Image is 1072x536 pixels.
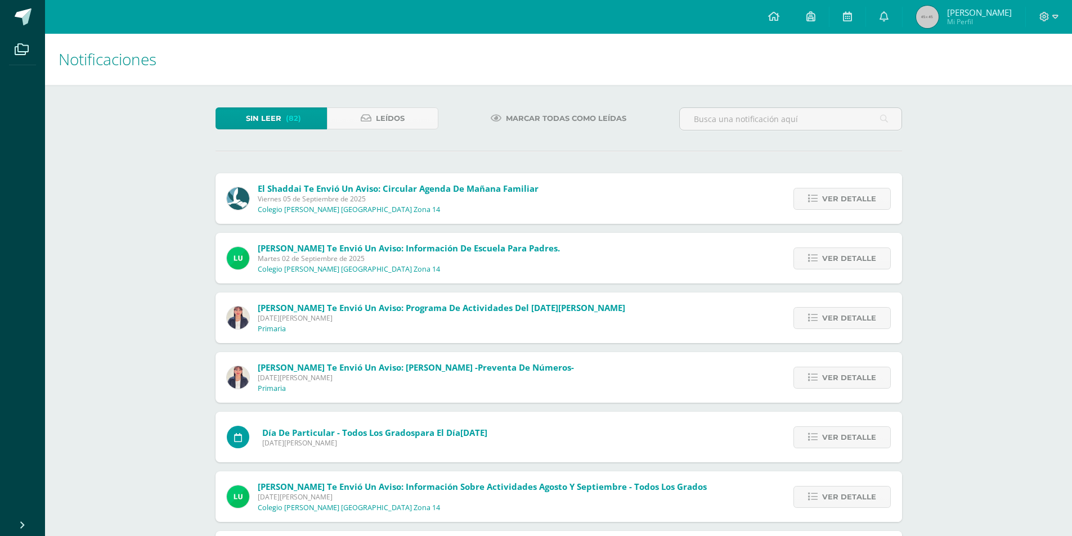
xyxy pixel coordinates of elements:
[258,313,625,323] span: [DATE][PERSON_NAME]
[258,194,539,204] span: Viernes 05 de Septiembre de 2025
[477,107,640,129] a: Marcar todas como leídas
[258,373,574,382] span: [DATE][PERSON_NAME]
[262,438,487,448] span: [DATE][PERSON_NAME]
[460,427,487,438] span: [DATE]
[822,308,876,328] span: Ver detalle
[258,254,560,263] span: Martes 02 de Septiembre de 2025
[59,48,156,70] span: Notificaciones
[227,247,249,269] img: 54f82b4972d4d37a72c9d8d1d5f4dac6.png
[822,487,876,507] span: Ver detalle
[258,205,440,214] p: Colegio [PERSON_NAME] [GEOGRAPHIC_DATA] Zona 14
[258,384,286,393] p: Primaria
[947,17,1012,26] span: Mi Perfil
[258,183,539,194] span: El Shaddai te envió un aviso: Circular Agenda de Mañana Familiar
[246,108,281,129] span: Sin leer
[822,188,876,209] span: Ver detalle
[947,7,1012,18] span: [PERSON_NAME]
[262,427,415,438] span: Día de particular - Todos los grados
[227,485,249,508] img: 54f82b4972d4d37a72c9d8d1d5f4dac6.png
[216,107,327,129] a: Sin leer(82)
[227,187,249,210] img: 0214cd8b8679da0f256ec9c9e7ffe613.png
[258,503,440,512] p: Colegio [PERSON_NAME] [GEOGRAPHIC_DATA] Zona 14
[258,492,707,502] span: [DATE][PERSON_NAME]
[376,108,405,129] span: Leídos
[262,427,487,438] span: para el día
[258,265,440,274] p: Colegio [PERSON_NAME] [GEOGRAPHIC_DATA] Zona 14
[286,108,301,129] span: (82)
[822,427,876,448] span: Ver detalle
[227,366,249,389] img: f390e24f66707965f78b76f0b43abcb8.png
[680,108,901,130] input: Busca una notificación aquí
[506,108,626,129] span: Marcar todas como leídas
[258,302,625,313] span: [PERSON_NAME] te envió un aviso: Programa de actividades del [DATE][PERSON_NAME]
[327,107,438,129] a: Leídos
[822,248,876,269] span: Ver detalle
[916,6,939,28] img: 45x45
[227,307,249,329] img: f390e24f66707965f78b76f0b43abcb8.png
[258,325,286,334] p: Primaria
[822,367,876,388] span: Ver detalle
[258,362,574,373] span: [PERSON_NAME] te envió un aviso: [PERSON_NAME] -Preventa de números-
[258,242,560,254] span: [PERSON_NAME] te envió un aviso: Información de escuela para padres.
[258,481,707,492] span: [PERSON_NAME] te envió un aviso: Información sobre actividades agosto y septiembre - Todos los gr...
